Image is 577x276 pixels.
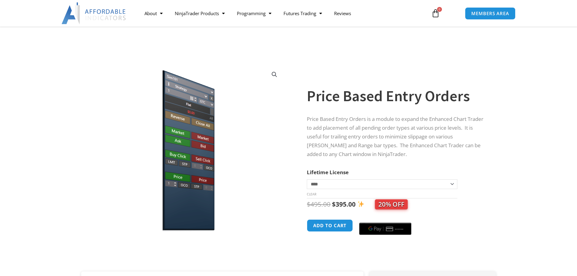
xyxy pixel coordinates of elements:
span: 20% OFF [375,199,408,209]
a: Programming [231,6,277,20]
span: 0 [437,7,442,12]
img: ✨ [358,201,364,207]
bdi: 395.00 [332,200,356,208]
button: Add to cart [307,219,353,232]
text: •••••• [395,227,404,231]
img: Price based [90,65,284,232]
label: Lifetime License [307,169,349,176]
button: Buy with GPay [359,223,411,235]
span: $ [332,200,336,208]
a: Clear options [307,192,316,196]
bdi: 495.00 [307,200,330,208]
a: Futures Trading [277,6,328,20]
nav: Menu [138,6,424,20]
span: $ [307,200,310,208]
a: 0 [422,5,449,22]
a: View full-screen image gallery [269,69,280,80]
img: LogoAI | Affordable Indicators – NinjaTrader [61,2,127,24]
iframe: Secure payment input frame [358,218,413,219]
p: Price Based Entry Orders is a module to expand the Enhanced Chart Trader to add placement of all ... [307,115,484,159]
span: MEMBERS AREA [471,11,509,16]
a: About [138,6,169,20]
a: Reviews [328,6,357,20]
a: NinjaTrader Products [169,6,231,20]
h1: Price Based Entry Orders [307,85,484,107]
a: MEMBERS AREA [465,7,516,20]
